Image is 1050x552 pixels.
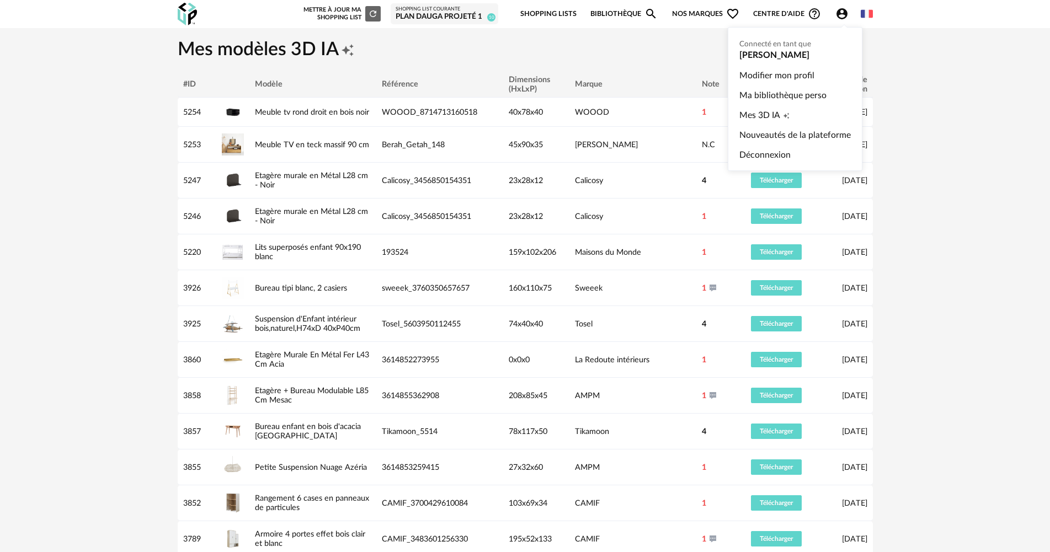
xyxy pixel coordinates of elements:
[569,176,696,185] div: Calicosy
[569,283,696,293] div: Sweeek
[382,463,439,471] span: 3614853259415
[751,531,802,546] button: Télécharger
[569,140,696,149] div: [PERSON_NAME]
[178,3,197,25] img: OXP
[818,283,873,293] div: [DATE]
[503,108,569,117] div: 40x78x40
[520,1,577,27] a: Shopping Lists
[255,172,368,189] a: Etagère murale en Métal L28 cm - Noir
[255,422,361,440] a: Bureau enfant en bois d'acacia [GEOGRAPHIC_DATA]
[382,499,468,507] span: CAMIF_3700429610084
[503,283,569,293] div: 160x110x75
[222,169,244,191] img: Etagère murale en Métal L28 cm - Noir
[341,38,354,62] span: Creation icon
[503,248,569,257] div: 159x102x206
[644,7,658,20] span: Magnify icon
[753,7,821,20] span: Centre d'aideHelp Circle Outline icon
[760,535,793,542] span: Télécharger
[178,212,216,221] div: 5246
[835,7,849,20] span: Account Circle icon
[301,6,381,22] div: Mettre à jour ma Shopping List
[751,244,802,260] button: Télécharger
[818,212,873,221] div: [DATE]
[255,243,361,261] a: Lits superposés enfant 90x190 blanc
[503,75,569,94] div: Dimensions (HxLxP)
[255,530,365,548] a: Armoire 4 portes effet bois clair et blanc
[178,463,216,472] div: 3855
[696,79,735,89] div: Note
[503,463,569,472] div: 27x32x60
[382,248,408,256] span: 193524
[255,351,369,368] a: Etagère Murale En Métal Fer L43 Cm Acia
[178,283,216,293] div: 3926
[382,176,471,185] span: Calicosy_3456850154351
[178,79,216,89] div: #ID
[760,177,793,184] span: Télécharger
[503,391,569,400] div: 208x85x45
[178,248,216,257] div: 5220
[503,534,569,544] div: 195x52x133
[382,212,471,221] span: Calicosy_3456850154351
[178,319,216,329] div: 3925
[818,176,873,185] div: [DATE]
[396,6,493,22] a: Shopping List courante PLAN Dauga projeté 1 10
[726,7,739,20] span: Heart Outline icon
[178,176,216,185] div: 5247
[255,284,347,292] a: Bureau tipi blanc, 2 casiers
[487,13,495,22] span: 10
[590,1,658,27] a: BibliothèqueMagnify icon
[818,248,873,257] div: [DATE]
[739,105,780,125] span: Mes 3D IA
[702,319,706,329] span: 4
[249,79,376,89] div: Modèle
[222,349,244,371] img: Etagère Murale En Métal Fer L43 Cm Acia
[178,427,216,436] div: 3857
[818,391,873,400] div: [DATE]
[222,133,244,156] img: Meuble TV en teck massif 90 cm
[751,352,802,367] button: Télécharger
[178,499,216,508] div: 3852
[569,534,696,544] div: CAMIF
[751,495,802,511] button: Télécharger
[672,1,739,27] span: Nos marques
[739,145,851,165] a: Déconnexion
[222,241,244,263] img: Lits superposés enfant 90x190 blanc
[178,391,216,400] div: 3858
[818,534,873,544] div: [DATE]
[569,212,696,221] div: Calicosy
[222,277,244,299] img: Bureau tipi blanc, 2 casiers
[178,140,216,149] div: 5253
[255,108,369,116] a: Meuble tv rond droit en bois noir
[861,8,873,20] img: fr
[569,248,696,257] div: Maisons du Monde
[751,280,802,296] button: Télécharger
[702,283,706,293] span: 1
[702,176,706,185] span: 4
[178,534,216,544] div: 3789
[382,356,439,364] span: 3614852273955
[760,249,793,255] span: Télécharger
[702,499,706,508] span: 1
[503,319,569,329] div: 74x40x40
[702,248,706,257] span: 1
[702,463,706,472] span: 1
[178,355,216,365] div: 3860
[368,10,378,17] span: Refresh icon
[382,392,439,400] span: 3614855362908
[818,499,873,508] div: [DATE]
[222,105,244,120] img: Meuble tv rond droit en bois noir
[569,79,696,89] div: Marque
[569,463,696,472] div: AMPM
[751,424,802,439] button: Télécharger
[503,427,569,436] div: 78x117x50
[702,141,715,149] span: N.C
[818,355,873,365] div: [DATE]
[760,392,793,399] span: Télécharger
[255,141,369,149] a: Meuble TV en teck massif 90 cm
[255,207,368,225] a: Etagère murale en Métal L28 cm - Noir
[569,427,696,436] div: Tikamoon
[818,319,873,329] div: [DATE]
[760,356,793,363] span: Télécharger
[503,355,569,365] div: 0x0x0
[396,6,493,13] div: Shopping List courante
